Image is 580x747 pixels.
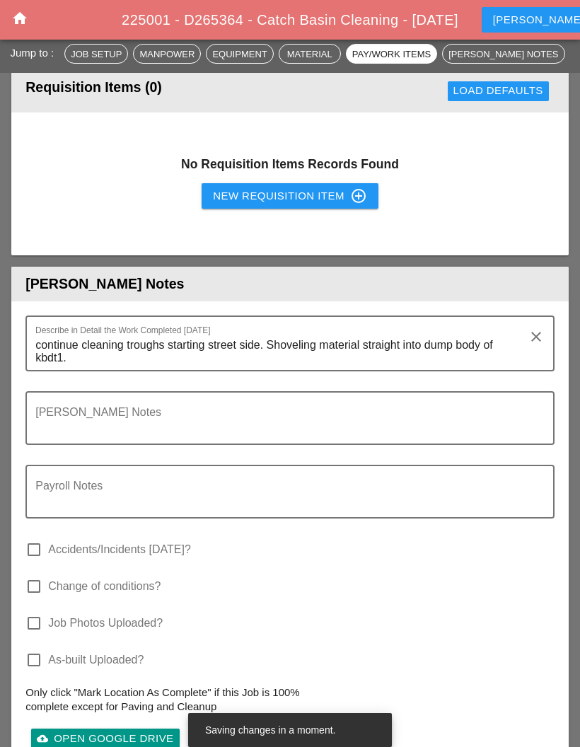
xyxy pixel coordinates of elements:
button: Load Defaults [448,81,549,101]
button: New Requisition Item [202,183,378,209]
div: Requisition Items (0) [25,77,302,105]
div: Open Google Drive [37,731,173,747]
textarea: Describe in Detail the Work Completed Today [35,334,533,370]
i: home [11,10,28,27]
div: Load Defaults [453,83,543,99]
button: Material [279,44,341,64]
span: Jump to : [10,46,59,58]
div: Job Setup [71,47,122,61]
p: Only click "Mark Location As Complete" if this Job is 100% complete except for Paving and Cleanup [25,685,308,713]
label: Accidents/Incidents [DATE]? [48,543,191,557]
i: clear [528,328,545,345]
label: As-built Uploaded? [48,653,144,667]
div: Manpower [139,47,195,61]
span: 225001 - D265364 - Catch Basin Cleaning - [DATE] [122,12,458,28]
i: cloud_upload [37,733,48,744]
button: Pay/Work Items [346,44,437,64]
button: Job Setup [64,44,128,64]
button: [PERSON_NAME] Notes [442,44,564,64]
label: Job Photos Uploaded? [48,616,163,630]
div: Pay/Work Items [352,47,431,61]
i: control_point [350,187,367,204]
header: [PERSON_NAME] Notes [11,267,569,301]
div: Equipment [212,47,267,61]
textarea: Foreman's Notes [35,410,533,444]
div: Material [285,47,335,61]
textarea: Payroll Notes [35,483,533,517]
button: Manpower [133,44,201,64]
label: Change of conditions? [48,579,161,593]
button: Equipment [206,44,273,64]
span: Saving changes in a moment. [205,724,335,736]
div: [PERSON_NAME] Notes [448,47,558,61]
div: New Requisition Item [213,187,367,204]
h3: No Requisition Items Records Found [25,155,555,173]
